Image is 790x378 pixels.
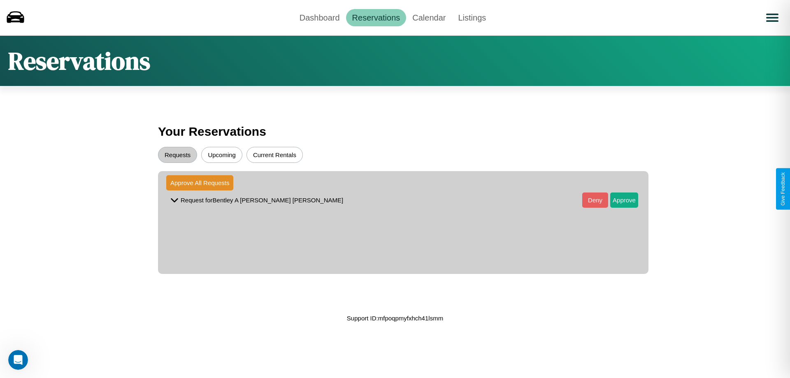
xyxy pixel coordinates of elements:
[158,147,197,163] button: Requests
[406,9,452,26] a: Calendar
[246,147,303,163] button: Current Rentals
[8,350,28,370] iframe: Intercom live chat
[181,195,343,206] p: Request for Bentley A [PERSON_NAME] [PERSON_NAME]
[346,9,407,26] a: Reservations
[780,172,786,206] div: Give Feedback
[582,192,608,208] button: Deny
[8,44,150,78] h1: Reservations
[201,147,242,163] button: Upcoming
[452,9,492,26] a: Listings
[166,175,233,190] button: Approve All Requests
[347,313,443,324] p: Support ID: mfpoqpmyfxhch41lsmm
[761,6,784,29] button: Open menu
[610,192,638,208] button: Approve
[293,9,346,26] a: Dashboard
[158,121,632,143] h3: Your Reservations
